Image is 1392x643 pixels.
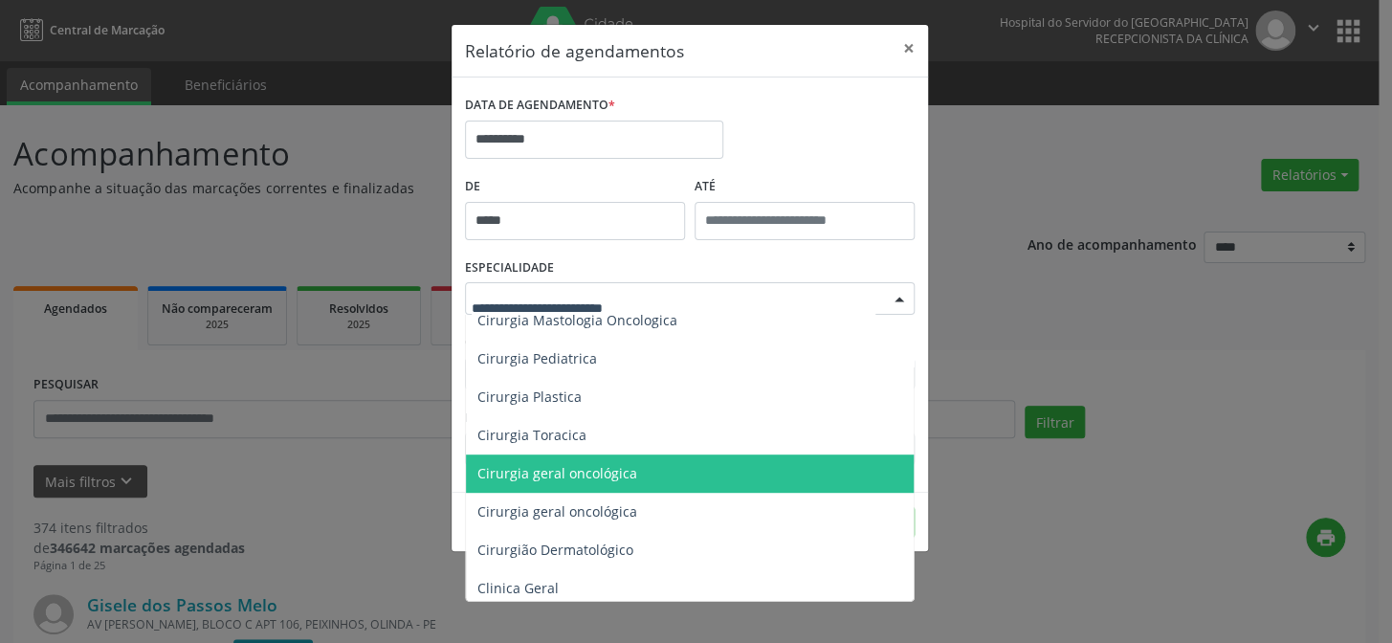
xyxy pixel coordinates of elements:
[477,541,633,559] span: Cirurgião Dermatológico
[477,426,586,444] span: Cirurgia Toracica
[695,172,915,202] label: ATÉ
[477,579,559,597] span: Clinica Geral
[477,311,677,329] span: Cirurgia Mastologia Oncologica
[477,464,637,482] span: Cirurgia geral oncológica
[477,388,582,406] span: Cirurgia Plastica
[465,38,684,63] h5: Relatório de agendamentos
[465,172,685,202] label: De
[890,25,928,72] button: Close
[465,254,554,283] label: ESPECIALIDADE
[465,91,615,121] label: DATA DE AGENDAMENTO
[477,502,637,521] span: Cirurgia geral oncológica
[477,349,597,367] span: Cirurgia Pediatrica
